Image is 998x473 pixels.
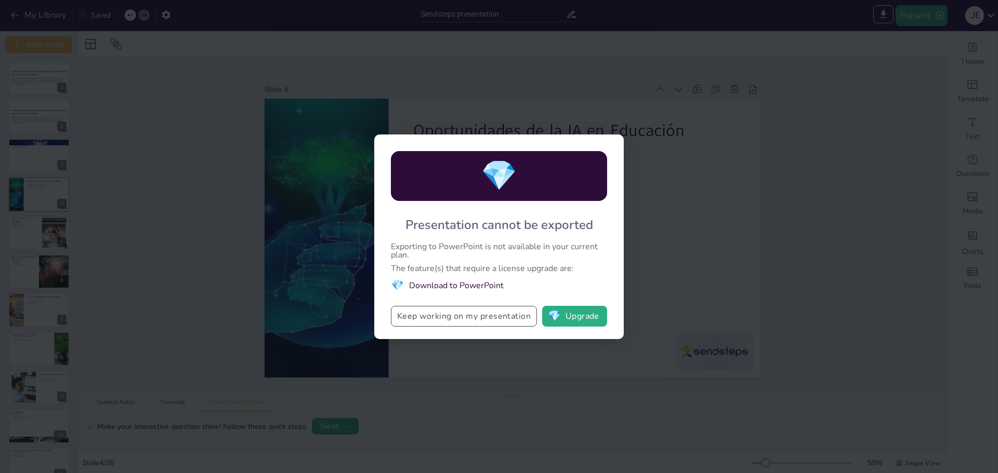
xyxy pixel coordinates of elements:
button: Keep working on my presentation [391,306,537,327]
div: Exporting to PowerPoint is not available in your current plan. [391,242,607,259]
div: Presentation cannot be exported [405,215,593,234]
span: diamond [481,154,517,198]
button: diamondUpgrade [542,306,607,327]
div: The feature(s) that require a license upgrade are: [391,264,607,273]
span: diamond [548,311,561,321]
span: diamond [391,278,404,293]
li: Download to PowerPoint [391,278,607,293]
